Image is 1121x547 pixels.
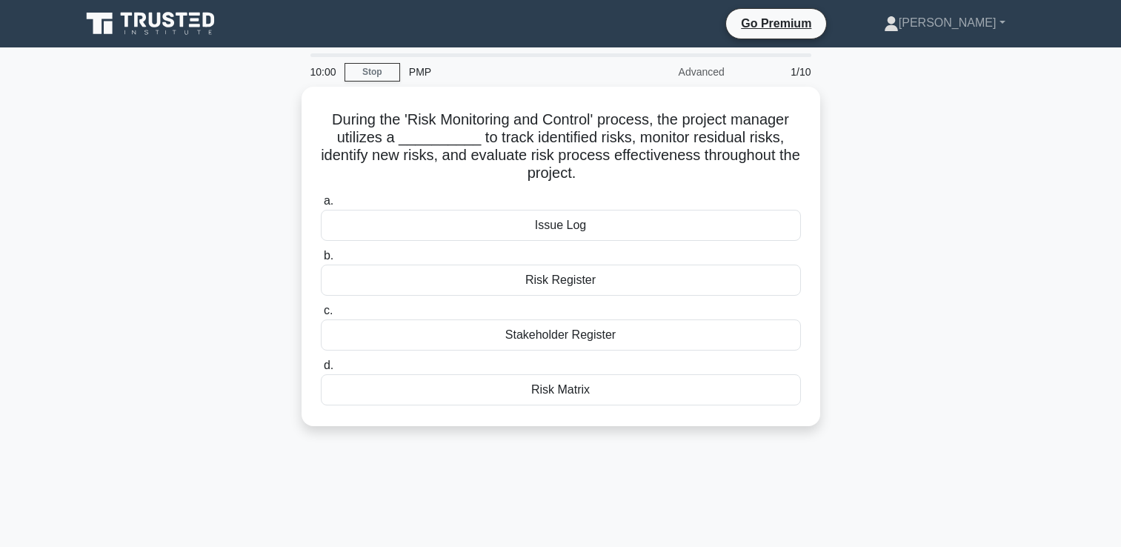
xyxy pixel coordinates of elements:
div: Issue Log [321,210,801,241]
div: PMP [400,57,604,87]
span: a. [324,194,333,207]
div: 1/10 [734,57,820,87]
h5: During the 'Risk Monitoring and Control' process, the project manager utilizes a __________ to tr... [319,110,802,183]
div: Risk Register [321,265,801,296]
div: Risk Matrix [321,374,801,405]
a: Go Premium [732,14,820,33]
div: Advanced [604,57,734,87]
span: d. [324,359,333,371]
a: Stop [345,63,400,82]
span: b. [324,249,333,262]
div: Stakeholder Register [321,319,801,351]
a: [PERSON_NAME] [848,8,1041,38]
span: c. [324,304,333,316]
div: 10:00 [302,57,345,87]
